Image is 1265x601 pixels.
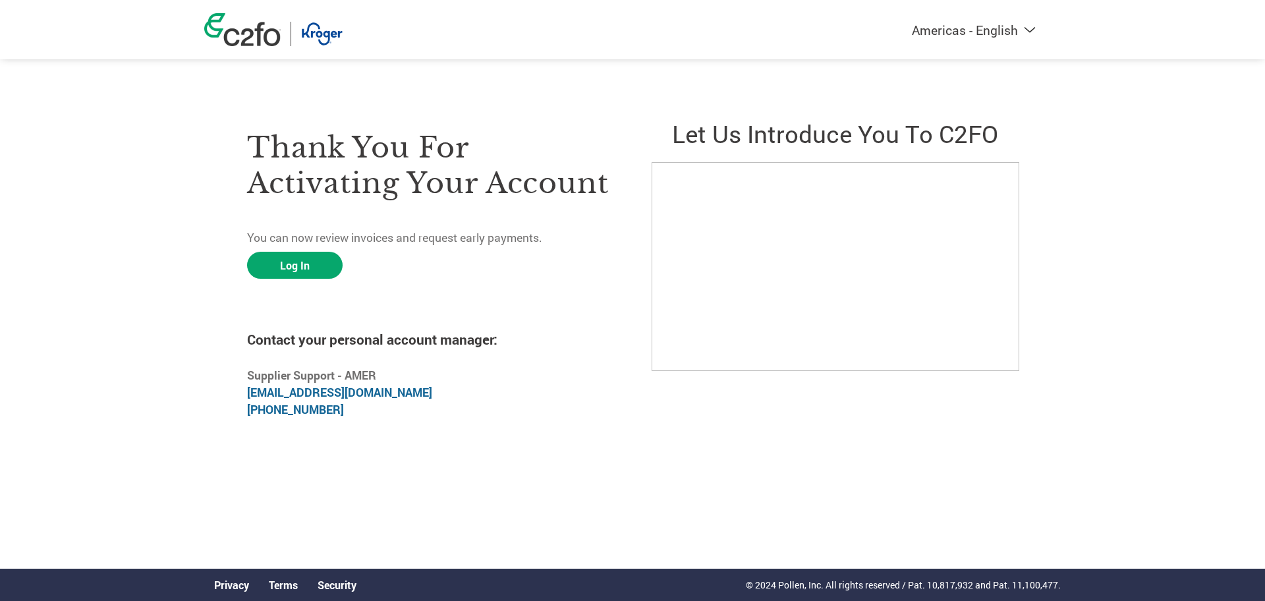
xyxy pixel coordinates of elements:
[247,385,432,400] a: [EMAIL_ADDRESS][DOMAIN_NAME]
[301,22,343,46] img: Kroger
[247,368,376,383] b: Supplier Support - AMER
[214,578,249,592] a: Privacy
[247,330,613,349] h4: Contact your personal account manager:
[746,578,1061,592] p: © 2024 Pollen, Inc. All rights reserved / Pat. 10,817,932 and Pat. 11,100,477.
[204,13,281,46] img: c2fo logo
[247,252,343,279] a: Log In
[269,578,298,592] a: Terms
[318,578,356,592] a: Security
[652,162,1019,371] iframe: C2FO Introduction Video
[652,117,1018,150] h2: Let us introduce you to C2FO
[247,229,613,246] p: You can now review invoices and request early payments.
[247,130,613,201] h3: Thank you for activating your account
[247,402,344,417] a: [PHONE_NUMBER]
